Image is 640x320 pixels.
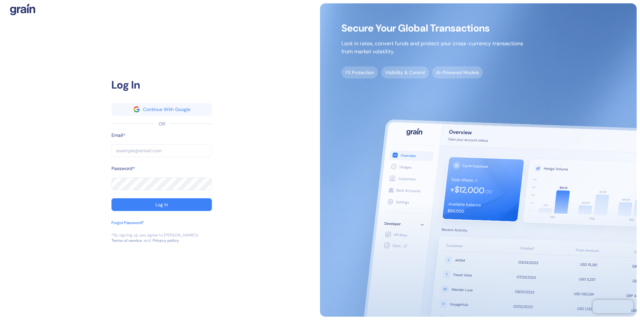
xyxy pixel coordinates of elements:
[159,120,165,127] div: OR
[153,238,179,243] a: Privacy policy.
[320,3,637,317] img: signup-main-image
[111,232,198,238] div: *By signing up you agree to [PERSON_NAME]’s
[381,66,429,78] span: Visibility & Control
[144,238,151,243] div: and
[111,144,212,157] input: example@email.com
[111,77,212,93] div: Log In
[111,220,144,232] button: Forgot Password?
[143,107,190,112] div: Continue With Google
[111,132,123,139] label: Email
[341,25,523,32] span: Secure Your Global Transactions
[341,40,523,56] p: Lock in rates, convert funds and protect your cross-currency transactions from market volatility.
[111,220,144,226] div: Forgot Password?
[10,3,35,15] img: logo
[134,106,140,112] img: google
[111,103,212,116] button: googleContinue With Google
[111,165,133,172] label: Password
[432,66,483,78] span: AI-Powered Models
[341,66,378,78] span: FX Protection
[593,300,633,313] iframe: Chatra live chat
[111,198,212,211] button: Log In
[111,238,142,243] a: Terms of service
[155,202,168,207] div: Log In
